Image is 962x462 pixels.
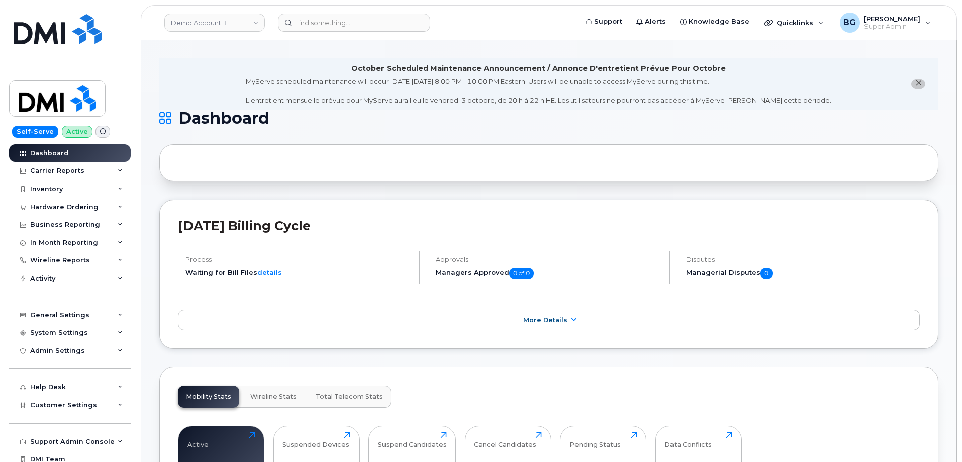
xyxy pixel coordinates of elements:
div: Suspended Devices [282,432,349,448]
div: Pending Status [569,432,621,448]
span: Wireline Stats [250,393,297,401]
a: details [257,268,282,276]
h4: Process [185,256,410,263]
div: MyServe scheduled maintenance will occur [DATE][DATE] 8:00 PM - 10:00 PM Eastern. Users will be u... [246,77,831,105]
div: Data Conflicts [664,432,712,448]
div: Cancel Candidates [474,432,536,448]
h2: [DATE] Billing Cycle [178,218,920,233]
span: Total Telecom Stats [316,393,383,401]
div: Active [187,432,209,448]
button: close notification [911,79,925,89]
h5: Managers Approved [436,268,660,279]
h4: Approvals [436,256,660,263]
span: 0 [760,268,773,279]
h4: Disputes [686,256,920,263]
span: 0 of 0 [509,268,534,279]
div: Suspend Candidates [378,432,447,448]
span: More Details [523,316,567,324]
li: Waiting for Bill Files [185,268,410,278]
span: Dashboard [178,111,269,126]
div: October Scheduled Maintenance Announcement / Annonce D'entretient Prévue Pour Octobre [351,63,726,74]
h5: Managerial Disputes [686,268,920,279]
